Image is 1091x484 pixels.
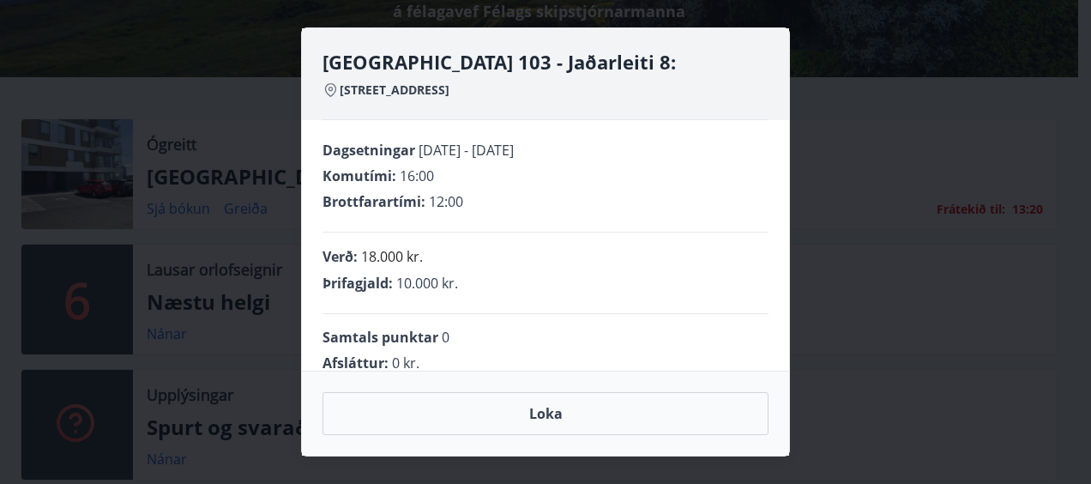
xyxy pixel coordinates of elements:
[361,246,423,267] p: 18.000 kr.
[322,141,415,160] span: Dagsetningar
[322,354,389,372] span: Afsláttur :
[442,328,449,347] span: 0
[322,328,438,347] span: Samtals punktar
[392,354,419,372] span: 0 kr.
[322,247,358,266] span: Verð :
[396,274,458,293] span: 10.000 kr.
[322,166,396,185] span: Komutími :
[322,49,769,75] h4: [GEOGRAPHIC_DATA] 103 - Jaðarleiti 8:
[322,392,769,435] button: Loka
[322,274,393,293] span: Þrifagjald :
[400,166,434,185] span: 16:00
[340,82,449,99] span: [STREET_ADDRESS]
[322,192,425,211] span: Brottfarartími :
[419,141,514,160] span: [DATE] - [DATE]
[429,192,463,211] span: 12:00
